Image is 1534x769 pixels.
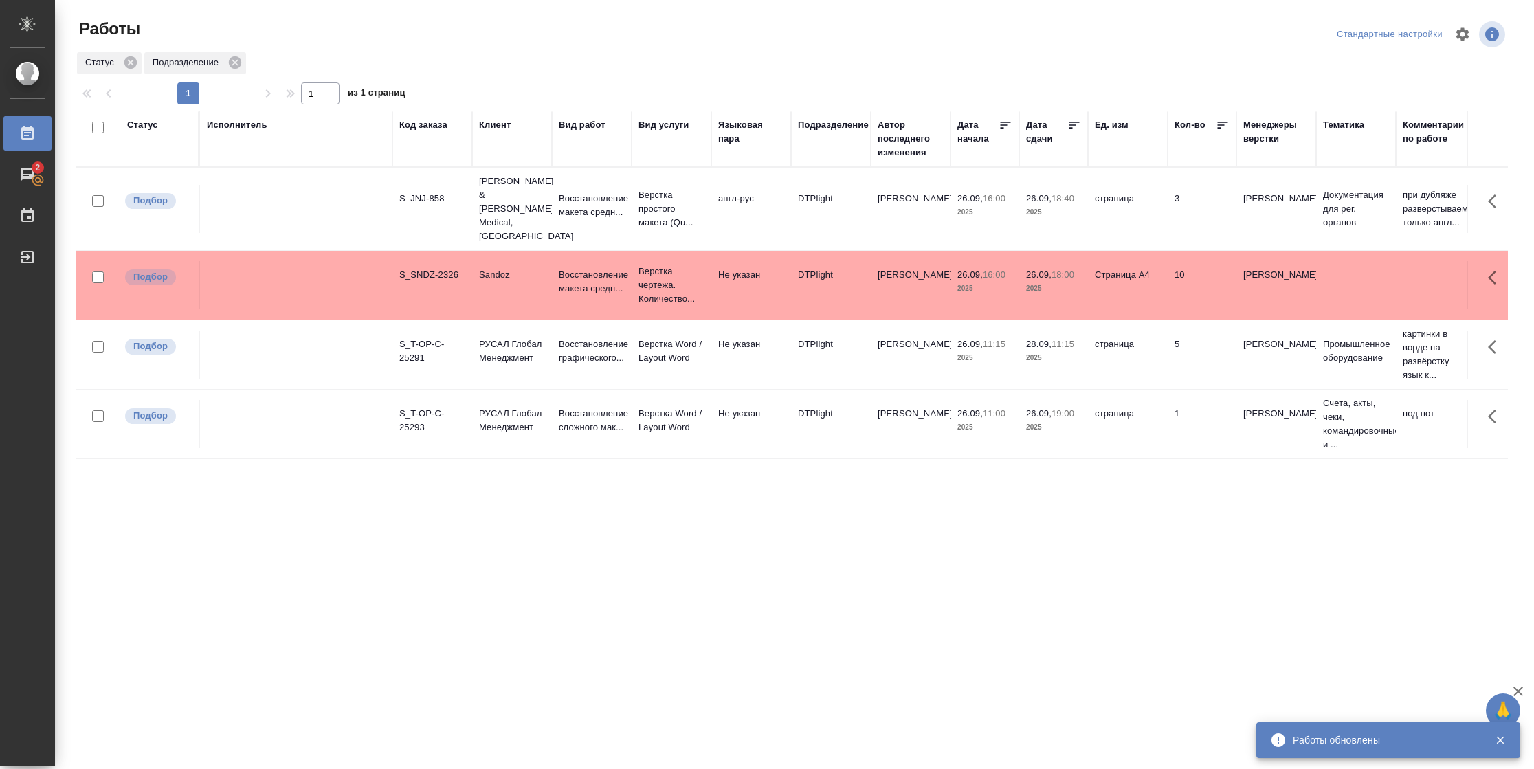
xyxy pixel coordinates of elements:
[76,18,140,40] span: Работы
[1243,337,1309,351] p: [PERSON_NAME]
[1486,693,1520,728] button: 🙏
[1088,261,1168,309] td: Страница А4
[957,282,1012,296] p: 2025
[711,331,791,379] td: Не указан
[1088,185,1168,233] td: страница
[983,339,1005,349] p: 11:15
[638,265,704,306] p: Верстка чертежа. Количество...
[957,205,1012,219] p: 2025
[1323,397,1389,452] p: Счета, акты, чеки, командировочные и ...
[957,269,983,280] p: 26.09,
[1168,331,1236,379] td: 5
[77,52,142,74] div: Статус
[1491,696,1515,725] span: 🙏
[1243,407,1309,421] p: [PERSON_NAME]
[1403,327,1469,382] p: картинки в ворде на развёрстку язык к...
[1323,118,1364,132] div: Тематика
[124,337,192,356] div: Можно подбирать исполнителей
[791,400,871,448] td: DTPlight
[559,118,605,132] div: Вид работ
[878,118,944,159] div: Автор последнего изменения
[1480,261,1513,294] button: Здесь прячутся важные кнопки
[983,408,1005,419] p: 11:00
[559,192,625,219] p: Восстановление макета средн...
[957,339,983,349] p: 26.09,
[1026,118,1067,146] div: Дата сдачи
[1026,408,1052,419] p: 26.09,
[479,407,545,434] p: РУСАЛ Глобал Менеджмент
[1486,734,1514,746] button: Закрыть
[1480,331,1513,364] button: Здесь прячутся важные кнопки
[1026,269,1052,280] p: 26.09,
[1293,733,1474,747] div: Работы обновлены
[1052,193,1074,203] p: 18:40
[718,118,784,146] div: Языковая пара
[638,188,704,230] p: Верстка простого макета (Qu...
[1088,400,1168,448] td: страница
[479,118,511,132] div: Клиент
[1403,118,1469,146] div: Комментарии по работе
[1323,337,1389,365] p: Промышленное оборудование
[153,56,223,69] p: Подразделение
[1243,118,1309,146] div: Менеджеры верстки
[399,268,465,282] div: S_SNDZ-2326
[133,409,168,423] p: Подбор
[983,193,1005,203] p: 16:00
[871,185,951,233] td: [PERSON_NAME]
[1095,118,1129,132] div: Ед. изм
[1168,185,1236,233] td: 3
[348,85,405,104] span: из 1 страниц
[638,118,689,132] div: Вид услуги
[1168,400,1236,448] td: 1
[127,118,158,132] div: Статус
[791,261,871,309] td: DTPlight
[791,331,871,379] td: DTPlight
[871,331,951,379] td: [PERSON_NAME]
[871,261,951,309] td: [PERSON_NAME]
[1323,188,1389,230] p: Документация для рег. органов
[559,407,625,434] p: Восстановление сложного мак...
[399,337,465,365] div: S_T-OP-C-25291
[479,268,545,282] p: Sandoz
[399,118,447,132] div: Код заказа
[399,407,465,434] div: S_T-OP-C-25293
[957,193,983,203] p: 26.09,
[207,118,267,132] div: Исполнитель
[1243,268,1309,282] p: [PERSON_NAME]
[144,52,246,74] div: Подразделение
[479,175,545,243] p: [PERSON_NAME] & [PERSON_NAME] Medical, [GEOGRAPHIC_DATA]
[85,56,119,69] p: Статус
[27,161,48,175] span: 2
[1333,24,1446,45] div: split button
[798,118,869,132] div: Подразделение
[399,192,465,205] div: S_JNJ-858
[1243,192,1309,205] p: [PERSON_NAME]
[133,270,168,284] p: Подбор
[1026,421,1081,434] p: 2025
[124,192,192,210] div: Можно подбирать исполнителей
[1026,339,1052,349] p: 28.09,
[1175,118,1205,132] div: Кол-во
[1088,331,1168,379] td: страница
[124,407,192,425] div: Можно подбирать исполнителей
[1403,407,1469,421] p: под нот
[871,400,951,448] td: [PERSON_NAME]
[1052,408,1074,419] p: 19:00
[124,268,192,287] div: Можно подбирать исполнителей
[133,194,168,208] p: Подбор
[559,268,625,296] p: Восстановление макета средн...
[1052,339,1074,349] p: 11:15
[1480,185,1513,218] button: Здесь прячутся важные кнопки
[711,185,791,233] td: англ-рус
[1480,400,1513,433] button: Здесь прячутся важные кнопки
[1479,21,1508,47] span: Посмотреть информацию
[957,351,1012,365] p: 2025
[1403,188,1469,230] p: при дубляже разверстываем только англ...
[711,400,791,448] td: Не указан
[1052,269,1074,280] p: 18:00
[711,261,791,309] td: Не указан
[3,157,52,192] a: 2
[1026,205,1081,219] p: 2025
[1026,351,1081,365] p: 2025
[983,269,1005,280] p: 16:00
